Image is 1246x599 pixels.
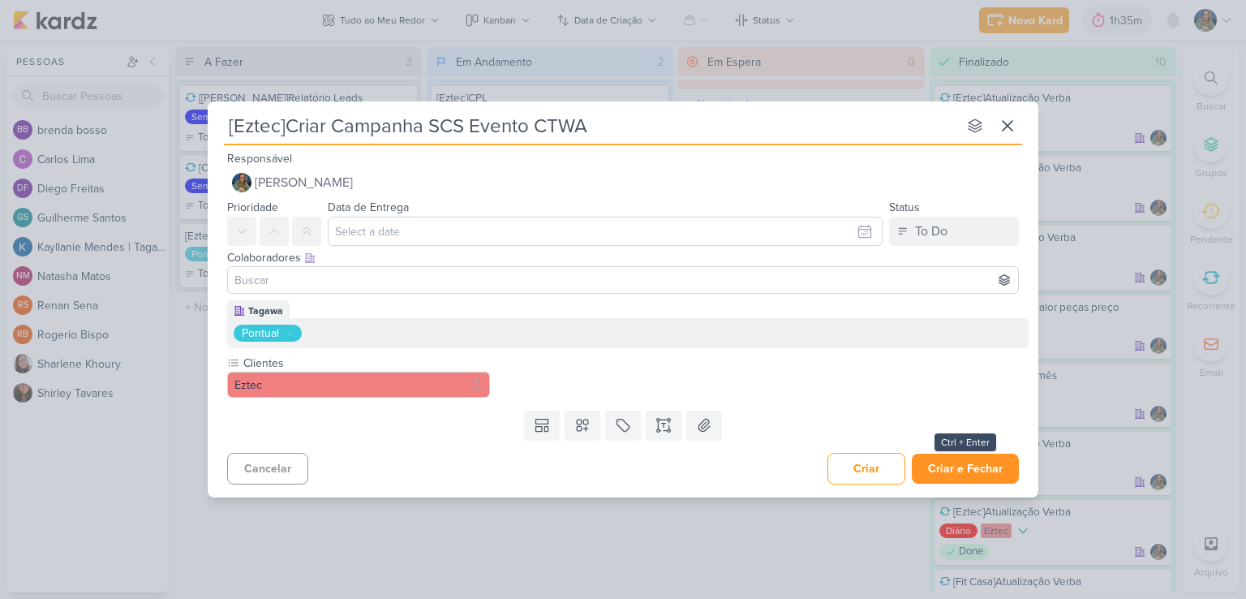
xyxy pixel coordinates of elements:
input: Buscar [231,270,1015,290]
label: Responsável [227,152,292,166]
div: Tagawa [248,304,283,318]
button: Eztec [227,372,490,398]
input: Select a date [328,217,883,246]
button: Criar [827,453,905,485]
div: To Do [915,222,947,241]
button: To Do [889,217,1019,246]
label: Status [889,200,920,214]
div: Pontual [242,325,279,342]
div: Colaboradores [227,249,1019,266]
label: Clientes [242,355,490,372]
button: Cancelar [227,453,308,485]
span: [PERSON_NAME] [255,173,353,192]
label: Prioridade [227,200,278,214]
input: Kard Sem Título [224,111,957,140]
img: Isabella Gutierres [232,173,251,192]
div: Ctrl + Enter [934,433,996,451]
label: Data de Entrega [328,200,409,214]
button: Criar e Fechar [912,454,1019,484]
button: [PERSON_NAME] [227,168,1019,197]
